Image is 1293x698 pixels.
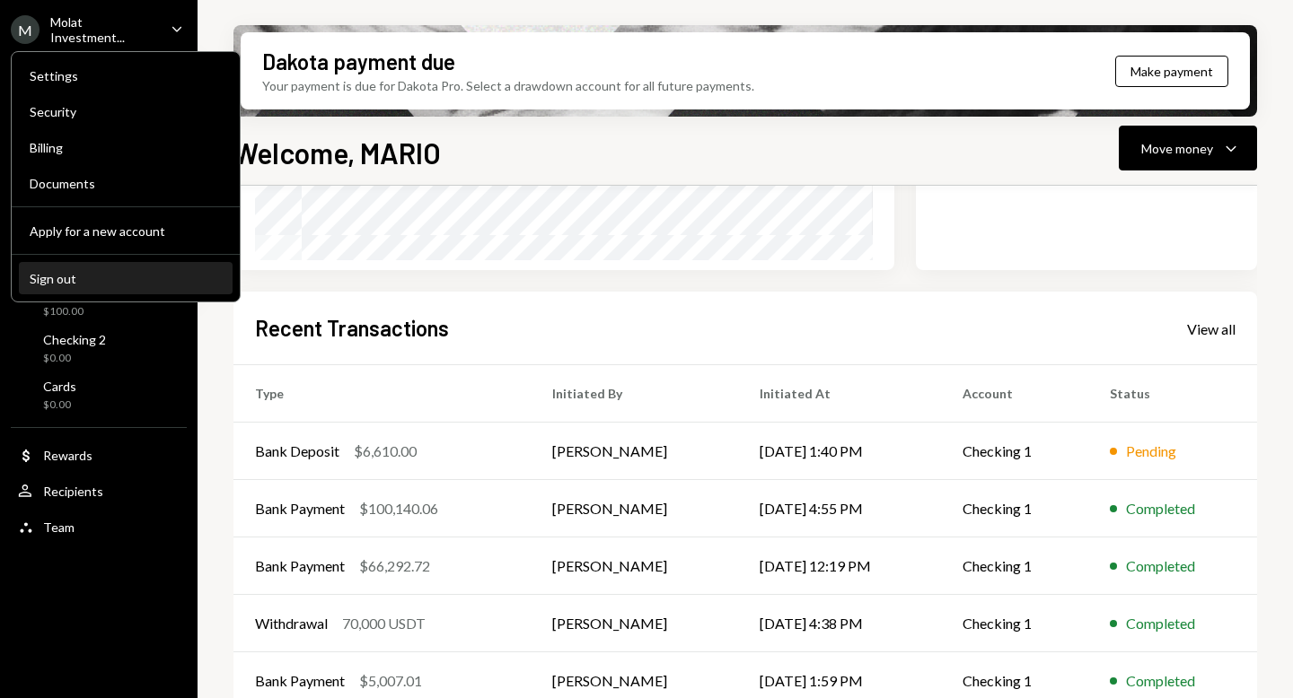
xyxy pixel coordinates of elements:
[738,595,941,652] td: [DATE] 4:38 PM
[30,176,222,191] div: Documents
[738,423,941,480] td: [DATE] 1:40 PM
[11,15,40,44] div: M
[1119,126,1257,170] button: Move money
[255,613,328,634] div: Withdrawal
[19,167,233,199] a: Documents
[941,537,1088,595] td: Checking 1
[11,373,187,416] a: Cards$0.00
[1126,613,1195,634] div: Completed
[941,480,1088,537] td: Checking 1
[43,332,106,347] div: Checking 2
[255,555,345,577] div: Bank Payment
[43,448,92,463] div: Rewards
[255,441,339,462] div: Bank Deposit
[30,104,222,119] div: Security
[233,135,441,170] h1: Welcome, MARIO
[19,263,233,295] button: Sign out
[1141,139,1213,158] div: Move money
[19,95,233,127] a: Security
[354,441,417,462] div: $6,610.00
[1126,670,1195,692] div: Completed
[43,519,75,535] div: Team
[11,439,187,471] a: Rewards
[19,59,233,92] a: Settings
[30,271,222,286] div: Sign out
[531,365,738,423] th: Initiated By
[1126,555,1195,577] div: Completed
[531,595,738,652] td: [PERSON_NAME]
[233,365,531,423] th: Type
[342,613,426,634] div: 70,000 USDT
[941,423,1088,480] td: Checking 1
[43,379,76,394] div: Cards
[1187,318,1236,338] a: View all
[43,351,106,366] div: $0.00
[30,68,222,83] div: Settings
[50,14,156,45] div: Molat Investment...
[941,595,1088,652] td: Checking 1
[941,365,1088,423] th: Account
[738,537,941,595] td: [DATE] 12:19 PM
[531,480,738,537] td: [PERSON_NAME]
[43,397,76,413] div: $0.00
[19,215,233,248] button: Apply for a new account
[255,498,345,519] div: Bank Payment
[262,47,455,76] div: Dakota payment due
[30,140,222,155] div: Billing
[262,76,754,95] div: Your payment is due for Dakota Pro. Select a drawdown account for all future payments.
[738,480,941,537] td: [DATE] 4:55 PM
[1126,441,1176,462] div: Pending
[43,304,93,319] div: $100.00
[359,670,422,692] div: $5,007.01
[255,313,449,343] h2: Recent Transactions
[1126,498,1195,519] div: Completed
[359,555,430,577] div: $66,292.72
[11,475,187,507] a: Recipients
[1187,320,1236,338] div: View all
[738,365,941,423] th: Initiated At
[11,510,187,543] a: Team
[19,131,233,163] a: Billing
[359,498,438,519] div: $100,140.06
[43,484,103,499] div: Recipients
[1115,56,1228,87] button: Make payment
[30,223,222,239] div: Apply for a new account
[531,537,738,595] td: [PERSON_NAME]
[11,327,187,370] a: Checking 2$0.00
[1088,365,1257,423] th: Status
[531,423,738,480] td: [PERSON_NAME]
[255,670,345,692] div: Bank Payment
